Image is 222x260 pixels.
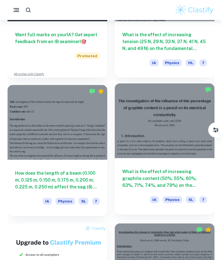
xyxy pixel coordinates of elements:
span: HL [186,59,196,66]
img: Marked [205,87,211,93]
h6: How does the length of a beam (0.100 m, 0.125 m, 0.150 m, 0.175 m, 0.200 m, 0.225 m, 0.250 m) aff... [15,170,100,190]
span: Physics [163,196,182,203]
span: 7 [199,196,207,203]
h6: Want full marks on your IA ? Get expert feedback from an IB examiner! [15,31,100,45]
a: How does the length of a beam (0.100 m, 0.125 m, 0.150 m, 0.175 m, 0.200 m, 0.225 m, 0.250 m) aff... [8,85,107,216]
button: Filter [209,124,222,136]
span: 7 [92,198,100,205]
span: 7 [199,59,207,66]
span: 🎯 [81,39,86,44]
span: IA [150,196,159,203]
a: What is the effect of increasing graphite content (50%, 55%, 60%, 63%, 71%, 74%, and 79%) on the ... [115,85,214,216]
span: IA [43,198,52,205]
span: Physics [162,59,182,66]
span: Promoted [75,52,100,59]
div: Premium [98,88,104,94]
span: SL [186,196,196,203]
span: SL [79,198,88,205]
h6: What is the effect of increasing tension (25 N, 29 N, 33 N, 37 N, 41 N, 45 N, and 49 N) on the fu... [122,31,207,52]
span: IA [150,59,159,66]
div: Premium [205,227,211,233]
span: Physics [55,198,75,205]
h6: What is the effect of increasing graphite content (50%, 55%, 60%, 63%, 71%, 74%, and 79%) on the ... [122,168,207,189]
img: Marked [89,88,95,94]
img: Clastify logo [175,4,214,16]
a: Advertise with Clastify [14,72,44,76]
img: Marked [196,227,203,233]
